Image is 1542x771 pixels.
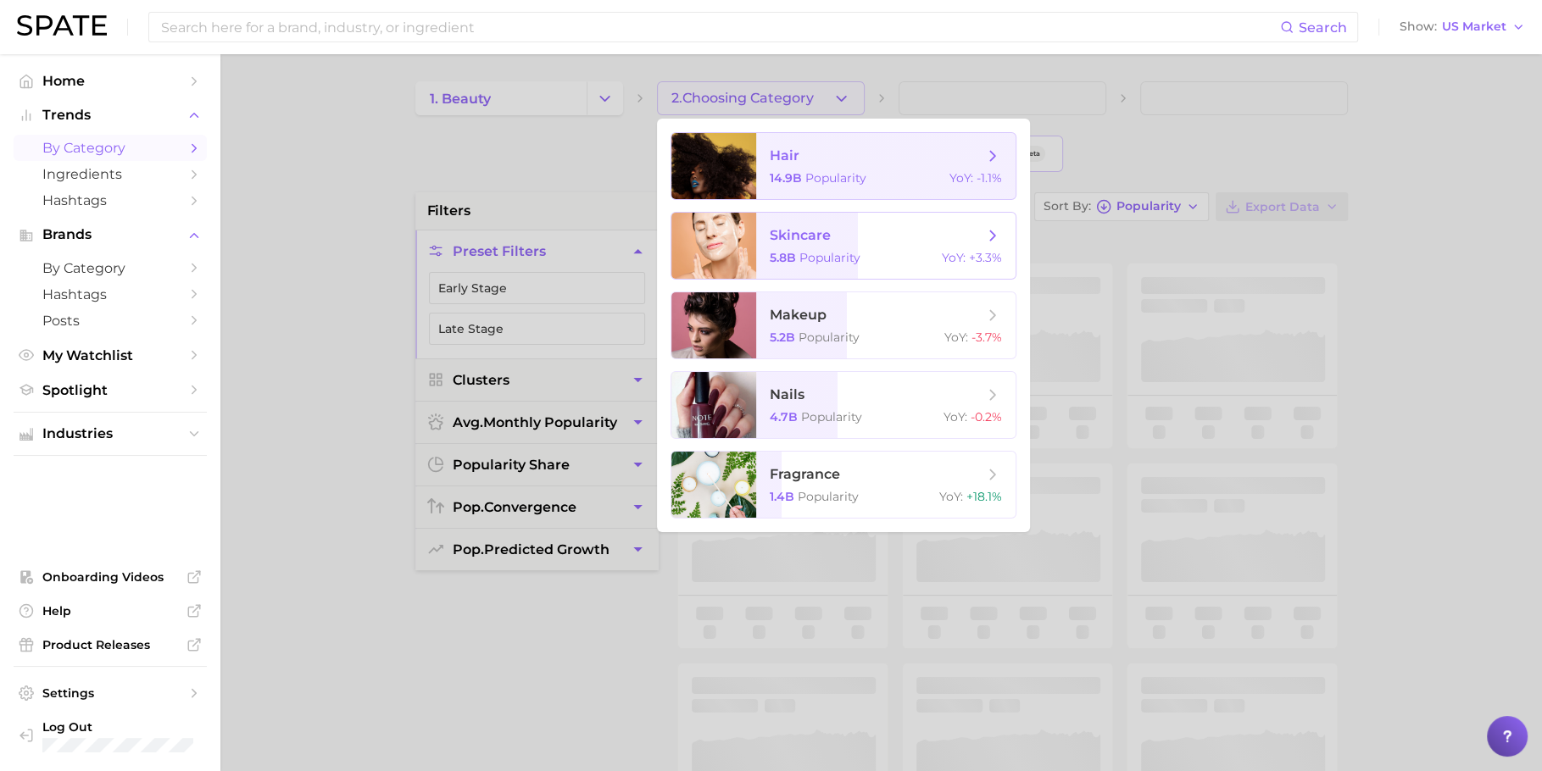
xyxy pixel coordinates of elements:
[14,377,207,403] a: Spotlight
[14,632,207,657] a: Product Releases
[799,330,860,345] span: Popularity
[42,166,178,182] span: Ingredients
[770,170,802,186] span: 14.9b
[42,637,178,652] span: Product Releases
[798,489,859,504] span: Popularity
[770,409,798,424] span: 4.7b
[42,313,178,329] span: Posts
[949,170,973,186] span: YoY :
[770,227,831,243] span: skincare
[42,569,178,585] span: Onboarding Videos
[42,108,178,123] span: Trends
[770,147,799,164] span: hair
[770,489,794,504] span: 1.4b
[42,347,178,363] span: My Watchlist
[42,685,178,701] span: Settings
[14,135,207,161] a: by Category
[42,382,178,398] span: Spotlight
[1442,22,1506,31] span: US Market
[42,603,178,618] span: Help
[944,330,968,345] span: YoY :
[942,250,966,265] span: YoY :
[971,330,1002,345] span: -3.7%
[14,68,207,94] a: Home
[14,281,207,308] a: Hashtags
[657,119,1030,532] ul: 2.Choosing Category
[17,15,107,36] img: SPATE
[1299,19,1347,36] span: Search
[969,250,1002,265] span: +3.3%
[1400,22,1437,31] span: Show
[799,250,860,265] span: Popularity
[770,250,796,265] span: 5.8b
[801,409,862,424] span: Popularity
[971,409,1002,424] span: -0.2%
[770,307,827,323] span: makeup
[14,680,207,706] a: Settings
[14,342,207,369] a: My Watchlist
[939,489,963,504] span: YoY :
[42,192,178,208] span: Hashtags
[14,222,207,247] button: Brands
[14,255,207,281] a: by Category
[14,161,207,187] a: Ingredients
[14,308,207,334] a: Posts
[42,260,178,276] span: by Category
[42,426,178,441] span: Industries
[770,330,795,345] span: 5.2b
[770,386,804,402] span: nails
[14,714,207,758] a: Log out. Currently logged in with e-mail jenny.zeng@spate.nyc.
[14,421,207,447] button: Industries
[770,466,840,482] span: fragrance
[977,170,1002,186] span: -1.1%
[42,227,178,242] span: Brands
[159,13,1280,42] input: Search here for a brand, industry, or ingredient
[42,719,193,735] span: Log Out
[944,409,967,424] span: YoY :
[805,170,866,186] span: Popularity
[966,489,1002,504] span: +18.1%
[42,73,178,89] span: Home
[1395,16,1529,38] button: ShowUS Market
[14,103,207,128] button: Trends
[42,140,178,156] span: by Category
[14,598,207,624] a: Help
[14,564,207,590] a: Onboarding Videos
[14,187,207,214] a: Hashtags
[42,286,178,302] span: Hashtags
